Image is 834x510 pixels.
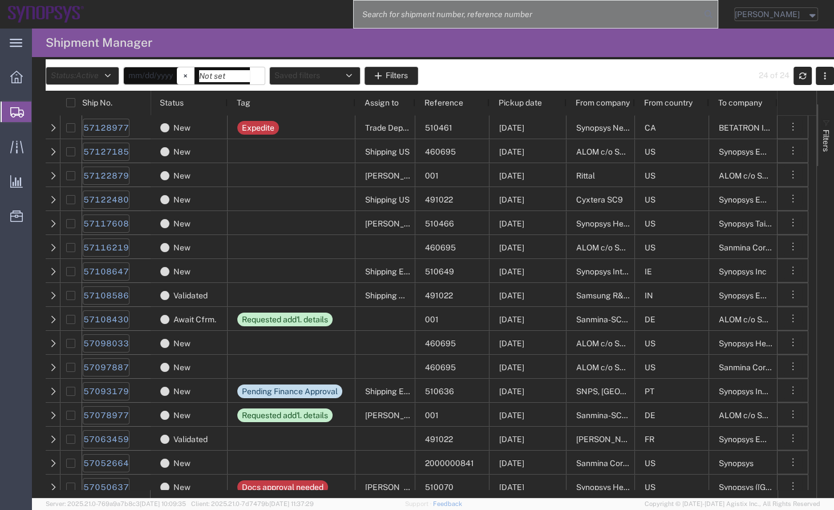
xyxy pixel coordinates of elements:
[83,382,129,400] a: 57093179
[365,98,399,107] span: Assign to
[46,29,152,57] h4: Shipment Manager
[645,411,655,420] span: DE
[719,315,799,324] span: ALOM c/o SYNOPSYS
[173,451,191,475] span: New
[365,483,430,492] span: Kaelen O'Connor
[242,384,338,398] div: Pending Finance Approval
[499,267,524,276] span: 10/14/2025
[354,1,701,28] input: Search for shipment number, reference number
[365,219,430,228] span: Zach Anderson
[425,315,439,324] span: 001
[499,123,524,132] span: 10/14/2025
[83,430,129,448] a: 57063459
[173,164,191,188] span: New
[173,331,191,355] span: New
[173,379,191,403] span: New
[173,355,191,379] span: New
[242,121,274,135] div: Expedite
[645,147,655,156] span: US
[576,98,630,107] span: From company
[499,435,524,444] span: 10/30/2025
[645,171,655,180] span: US
[46,67,119,85] button: Status:Active
[242,480,323,494] div: Docs approval needed
[173,116,191,140] span: New
[173,307,216,331] span: Await Cfrm.
[83,478,129,496] a: 57050637
[718,98,762,107] span: To company
[645,339,655,348] span: US
[425,387,454,396] span: 510636
[83,119,129,137] a: 57128977
[719,243,796,252] span: Sanmina Corporation
[719,411,799,420] span: ALOM c/o SYNOPSYS
[82,98,112,107] span: Ship No.
[237,98,250,107] span: Tag
[365,411,430,420] span: Rachelle Varela
[576,435,641,444] span: Xavier Mathes
[269,500,314,507] span: [DATE] 11:37:29
[719,459,754,468] span: Synopsys
[425,243,456,252] span: 460695
[821,129,831,152] span: Filters
[499,243,524,252] span: 10/15/2025
[719,387,805,396] span: Synopsys India PVT Ltd.
[499,459,524,468] span: 10/14/2025
[425,459,474,468] span: 2000000841
[499,483,524,492] span: 10/07/2025
[424,98,463,107] span: Reference
[83,310,129,329] a: 57108430
[124,67,194,84] input: Not set
[140,500,186,507] span: [DATE] 10:09:35
[173,236,191,260] span: New
[242,313,328,326] div: Requested add'l. details
[83,167,129,185] a: 57122879
[719,339,829,348] span: Synopsys Headquarters USSV
[425,339,456,348] span: 460695
[365,67,418,85] button: Filters
[83,143,129,161] a: 57127185
[645,435,654,444] span: FR
[645,483,655,492] span: US
[8,6,84,23] img: logo
[576,243,657,252] span: ALOM c/o SYNOPSYS
[173,403,191,427] span: New
[645,291,653,300] span: IN
[83,286,129,305] a: 57108586
[195,67,265,84] input: Not set
[425,267,454,276] span: 510649
[576,483,686,492] span: Synopsys Headquarters USSV
[365,387,422,396] span: Shipping EMEA
[499,291,524,300] span: 10/16/2025
[645,499,820,509] span: Copyright © [DATE]-[DATE] Agistix Inc., All Rights Reserved
[499,98,542,107] span: Pickup date
[499,315,524,324] span: 10/14/2025
[425,195,453,204] span: 491022
[173,188,191,212] span: New
[83,262,129,281] a: 57108647
[365,123,432,132] span: Trade Department
[499,195,524,204] span: 10/15/2025
[645,459,655,468] span: US
[645,387,654,396] span: PT
[499,387,524,396] span: 10/10/2025
[425,219,454,228] span: 510466
[425,291,453,300] span: 491022
[242,408,328,422] div: Requested add'l. details
[425,123,452,132] span: 510461
[365,171,430,180] span: Rafael Chacon
[173,284,208,307] span: Validated
[365,291,420,300] span: Shipping APAC
[173,427,208,451] span: Validated
[173,260,191,284] span: New
[83,358,129,377] a: 57097887
[160,98,184,107] span: Status
[576,195,623,204] span: Cyxtera SC9
[425,363,456,372] span: 460695
[83,191,129,209] a: 57122480
[576,267,659,276] span: Synopsys International
[576,339,657,348] span: ALOM c/o SYNOPSYS
[499,339,524,348] span: 10/15/2025
[425,435,453,444] span: 491022
[719,171,799,180] span: ALOM c/o SYNOPSYS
